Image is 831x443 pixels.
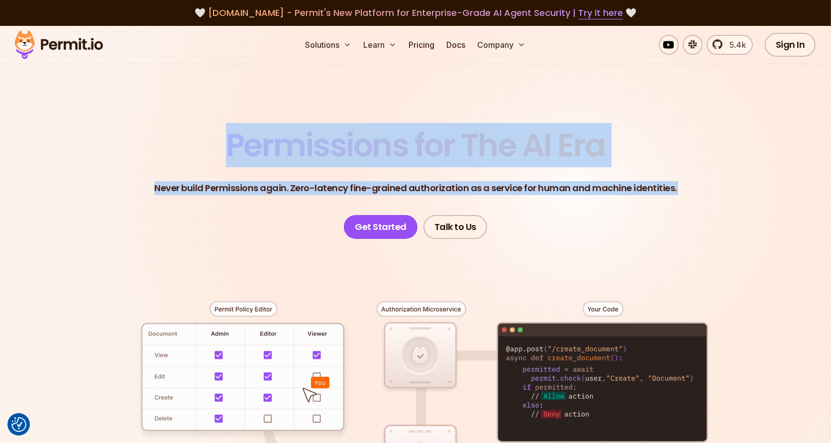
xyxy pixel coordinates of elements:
button: Company [473,35,529,55]
button: Consent Preferences [11,417,26,432]
span: [DOMAIN_NAME] - Permit's New Platform for Enterprise-Grade AI Agent Security | [208,6,623,19]
a: Sign In [765,33,816,57]
a: 5.4k [707,35,753,55]
button: Solutions [301,35,355,55]
button: Learn [359,35,401,55]
a: Try it here [578,6,623,19]
a: Pricing [405,35,438,55]
span: Permissions for The AI Era [226,123,605,167]
a: Talk to Us [423,215,487,239]
div: 🤍 🤍 [24,6,807,20]
img: Permit logo [10,28,107,62]
p: Never build Permissions again. Zero-latency fine-grained authorization as a service for human and... [154,181,677,195]
span: 5.4k [724,39,746,51]
a: Get Started [344,215,417,239]
a: Docs [442,35,469,55]
img: Revisit consent button [11,417,26,432]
